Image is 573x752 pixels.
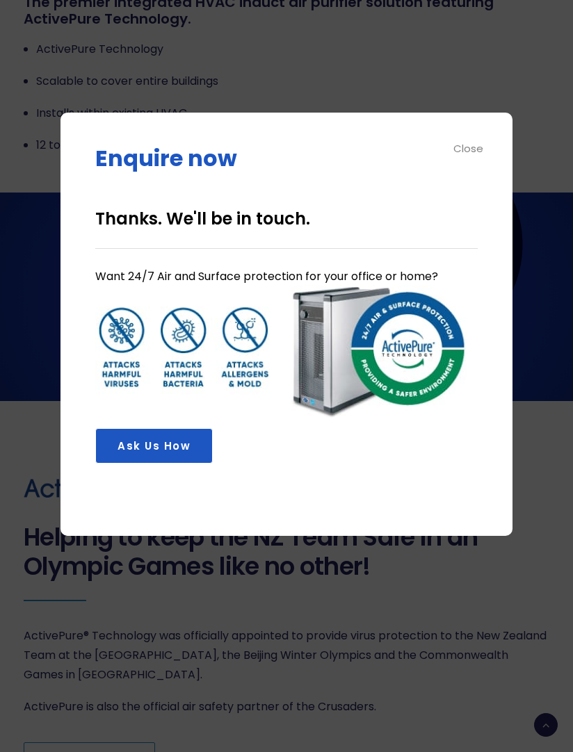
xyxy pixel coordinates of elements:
div: Want 24/7 Air and Surface protection for your office or home? [95,209,478,501]
a: Ask Us How [95,428,213,464]
div: Close [453,140,485,156]
h3: Thanks. We'll be in touch. [95,209,478,229]
iframe: Chatbot [481,660,554,733]
img: en-su.jpg [95,285,478,423]
p: Enquire now [95,147,478,170]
